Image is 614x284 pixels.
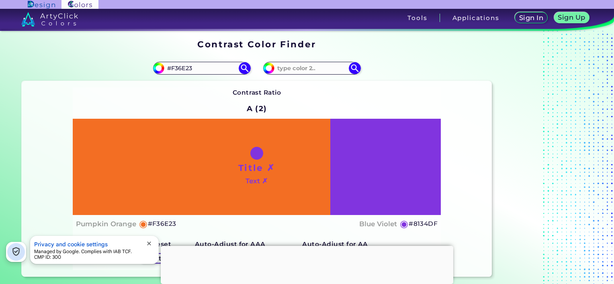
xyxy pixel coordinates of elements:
[161,246,453,282] iframe: Advertisement
[243,99,271,117] h2: A (2)
[452,15,499,21] h3: Applications
[559,14,585,20] h5: Sign Up
[274,63,349,73] input: type color 2..
[520,15,542,21] h5: Sign In
[555,12,588,23] a: Sign Up
[28,1,55,8] img: ArtyClick Design logo
[409,219,438,229] h5: #8134DF
[516,12,546,23] a: Sign In
[407,15,427,21] h3: Tools
[148,219,176,229] h5: #F36E23
[349,62,361,74] img: icon search
[400,219,409,229] h5: ◉
[76,218,136,230] h4: Pumpkin Orange
[164,63,239,73] input: type color 1..
[195,240,266,248] strong: Auto-Adjust for AAA
[233,89,281,96] strong: Contrast Ratio
[359,218,397,230] h4: Blue Violet
[21,12,78,26] img: logo_artyclick_colors_white.svg
[239,62,251,74] img: icon search
[238,162,275,174] h1: Title ✗
[302,240,368,248] strong: Auto-Adjust for AA
[246,175,268,187] h4: Text ✗
[495,37,596,280] iframe: Advertisement
[197,38,316,50] h1: Contrast Color Finder
[139,219,148,229] h5: ◉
